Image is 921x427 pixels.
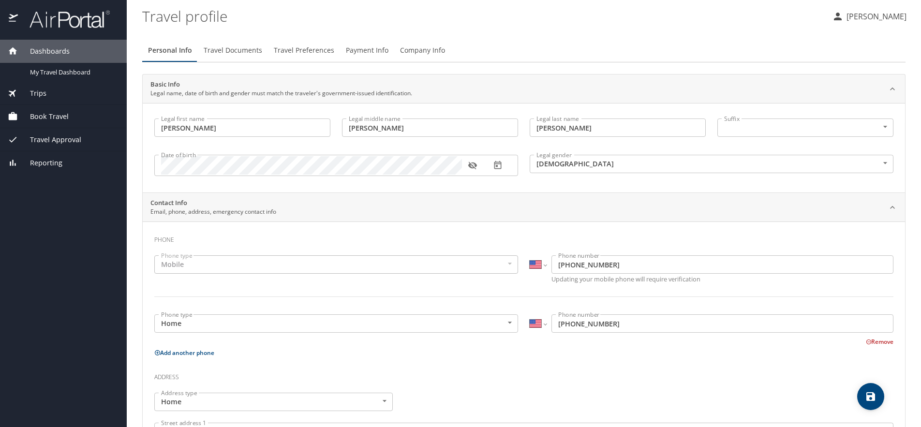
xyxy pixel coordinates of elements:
[346,44,388,57] span: Payment Info
[18,158,62,168] span: Reporting
[150,89,412,98] p: Legal name, date of birth and gender must match the traveler's government-issued identification.
[154,393,393,411] div: Home
[30,68,115,77] span: My Travel Dashboard
[150,80,412,89] h2: Basic Info
[530,155,893,173] div: [DEMOGRAPHIC_DATA]
[148,44,192,57] span: Personal Info
[154,229,893,246] h3: Phone
[828,8,910,25] button: [PERSON_NAME]
[154,349,214,357] button: Add another phone
[18,88,46,99] span: Trips
[143,193,905,222] div: Contact InfoEmail, phone, address, emergency contact info
[143,103,905,192] div: Basic InfoLegal name, date of birth and gender must match the traveler's government-issued identi...
[18,111,69,122] span: Book Travel
[150,207,276,216] p: Email, phone, address, emergency contact info
[154,255,518,274] div: Mobile
[274,44,334,57] span: Travel Preferences
[142,1,824,31] h1: Travel profile
[143,74,905,103] div: Basic InfoLegal name, date of birth and gender must match the traveler's government-issued identi...
[204,44,262,57] span: Travel Documents
[551,276,893,282] p: Updating your mobile phone will require verification
[717,118,893,137] div: ​
[154,314,518,333] div: Home
[18,134,81,145] span: Travel Approval
[866,338,893,346] button: Remove
[142,39,906,62] div: Profile
[154,367,893,383] h3: Address
[18,46,70,57] span: Dashboards
[19,10,110,29] img: airportal-logo.png
[9,10,19,29] img: icon-airportal.png
[857,383,884,410] button: save
[400,44,445,57] span: Company Info
[844,11,906,22] p: [PERSON_NAME]
[150,198,276,208] h2: Contact Info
